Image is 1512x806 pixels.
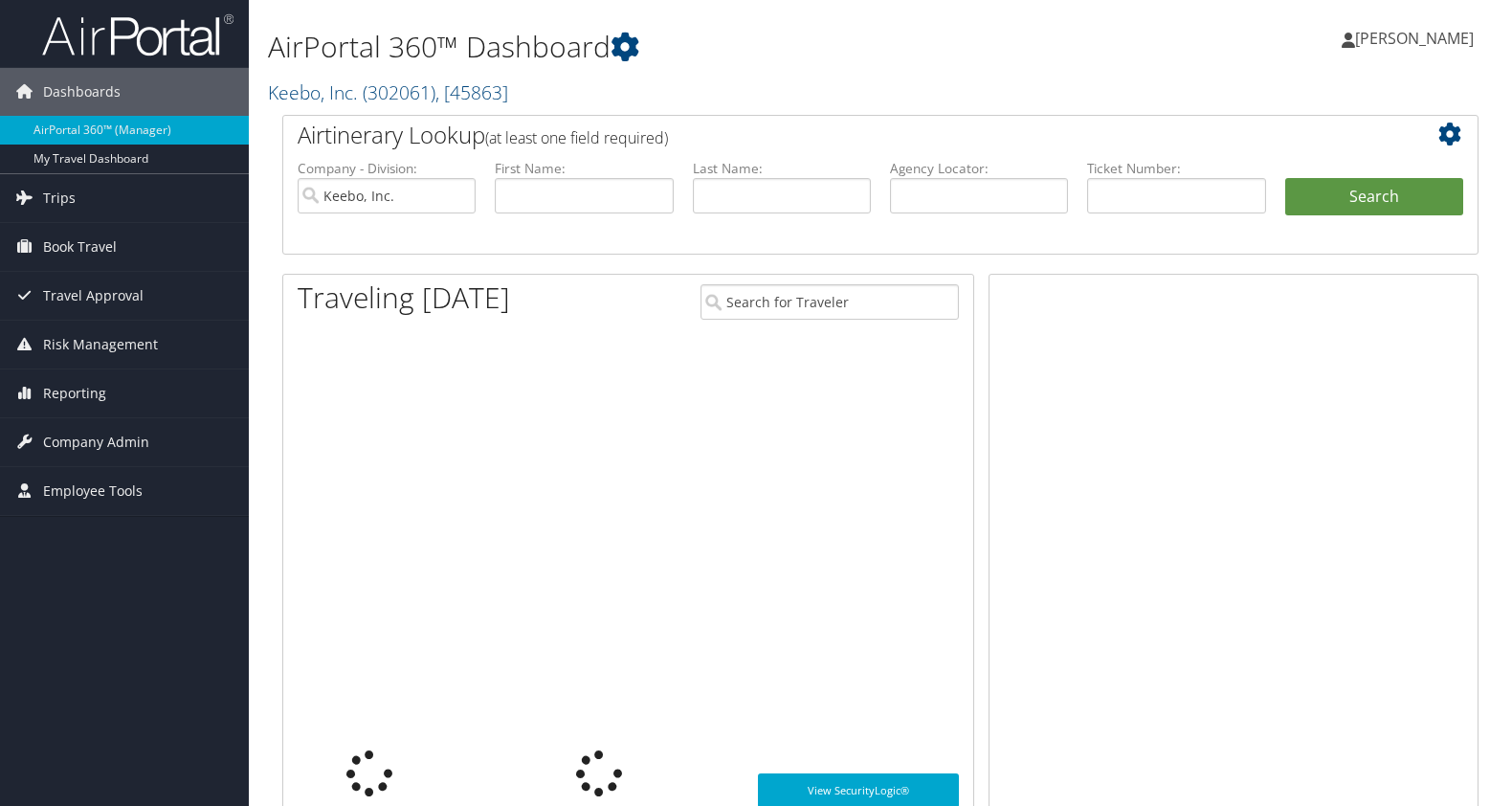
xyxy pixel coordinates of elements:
label: Last Name: [693,159,871,178]
span: Reporting [43,369,106,417]
span: Book Travel [43,223,117,271]
span: Employee Tools [43,467,143,515]
a: Keebo, Inc. [268,79,508,105]
h1: Traveling [DATE] [298,278,510,318]
button: Search [1285,178,1463,216]
span: Travel Approval [43,272,144,320]
img: airportal-logo.png [42,12,233,57]
label: Company - Division: [298,159,476,178]
a: [PERSON_NAME] [1342,10,1493,67]
h2: Airtinerary Lookup [298,119,1364,151]
h1: AirPortal 360™ Dashboard [268,27,1084,67]
span: Risk Management [43,321,158,369]
span: , [ 45863 ] [435,79,508,105]
label: Ticket Number: [1087,159,1265,178]
label: Agency Locator: [890,159,1068,178]
span: Trips [43,174,76,222]
label: First Name: [495,159,673,178]
span: ( 302061 ) [363,79,435,105]
input: Search for Traveler [700,284,959,320]
span: Dashboards [43,68,121,116]
span: [PERSON_NAME] [1355,28,1474,49]
span: Company Admin [43,418,149,466]
span: (at least one field required) [485,127,668,148]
